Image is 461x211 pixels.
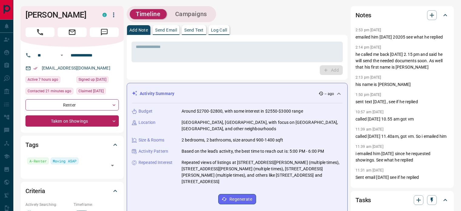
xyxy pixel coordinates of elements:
[139,119,155,126] p: Location
[356,45,381,49] p: 2:14 pm [DATE]
[182,119,342,132] p: [GEOGRAPHIC_DATA], [GEOGRAPHIC_DATA], with focus on [GEOGRAPHIC_DATA], [GEOGRAPHIC_DATA], and oth...
[79,88,104,94] span: Claimed [DATE]
[356,81,449,88] p: his name is [PERSON_NAME]
[108,161,117,170] button: Open
[29,158,47,164] span: A-Renter
[79,77,106,83] span: Signed up [DATE]
[25,76,73,85] div: Fri Sep 12 2025
[169,9,213,19] button: Campaigns
[25,138,119,152] div: Tags
[356,8,449,22] div: Notes
[356,127,383,131] p: 11:39 am [DATE]
[356,10,371,20] h2: Notes
[218,194,256,204] button: Regenerate
[25,115,119,127] div: Taken on Showings
[53,158,76,164] span: Moving ASAP
[356,116,449,122] p: called [DATE] 10.55 am got vm
[42,66,110,70] a: [EMAIL_ADDRESS][DOMAIN_NAME]
[25,99,119,111] div: Renter
[140,90,174,97] p: Activity Summary
[130,9,167,19] button: Timeline
[356,133,449,140] p: called [DATE] 11.40am, got vm. So i emailed him
[74,202,119,207] p: Timeframe:
[76,88,119,96] div: Wed Aug 20 2025
[155,28,177,32] p: Send Email
[356,99,449,105] p: sent text [DATE] , see if he replied
[102,13,107,17] div: condos.ca
[182,137,283,143] p: 2 bedrooms, 2 bathrooms, size around 900-1400 sqft
[129,28,148,32] p: Add Note
[25,140,38,150] h2: Tags
[356,174,449,181] p: Sent email [DATE] see if he replied
[139,108,152,114] p: Budget
[58,27,87,37] span: Email
[25,27,55,37] span: Call
[28,88,71,94] span: Contacted 21 minutes ago
[211,28,227,32] p: Log Call
[356,151,449,163] p: i emailed him [DATE] since he requested showings. See what he replied
[182,148,324,155] p: Based on the lead's activity, the best time to reach out is: 5:00 PM - 6:00 PM
[356,75,381,80] p: 2:13 pm [DATE]
[356,168,383,172] p: 11:31 am [DATE]
[139,137,165,143] p: Size & Rooms
[25,202,71,207] p: Actively Searching:
[76,76,119,85] div: Wed Aug 20 2025
[90,27,119,37] span: Message
[58,52,65,59] button: Open
[25,88,73,96] div: Fri Sep 12 2025
[25,184,119,198] div: Criteria
[25,10,93,20] h1: [PERSON_NAME]
[28,77,58,83] span: Active 7 hours ago
[356,110,383,114] p: 10:57 am [DATE]
[182,159,342,185] p: Repeated views of listings at [STREET_ADDRESS][PERSON_NAME] (multiple times), [STREET_ADDRESS][PE...
[182,108,303,114] p: Around $2700-$2800, with some interest in $2550-$3000 range
[356,195,371,205] h2: Tasks
[139,159,172,166] p: Repeated Interest
[356,28,381,32] p: 2:53 pm [DATE]
[356,193,449,207] div: Tasks
[25,186,45,196] h2: Criteria
[356,34,449,40] p: emailed him [DATE] 20205 see what he replied
[132,88,342,99] div: Activity Summary-- ago
[184,28,204,32] p: Send Text
[33,66,38,70] svg: Email Verified
[356,145,383,149] p: 11:39 am [DATE]
[356,51,449,70] p: he called me back [DATE] 2.15 pm and said he will send the needed documents soon. As well that hi...
[356,93,381,97] p: 1:50 pm [DATE]
[139,148,168,155] p: Activity Pattern
[325,91,334,97] p: -- ago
